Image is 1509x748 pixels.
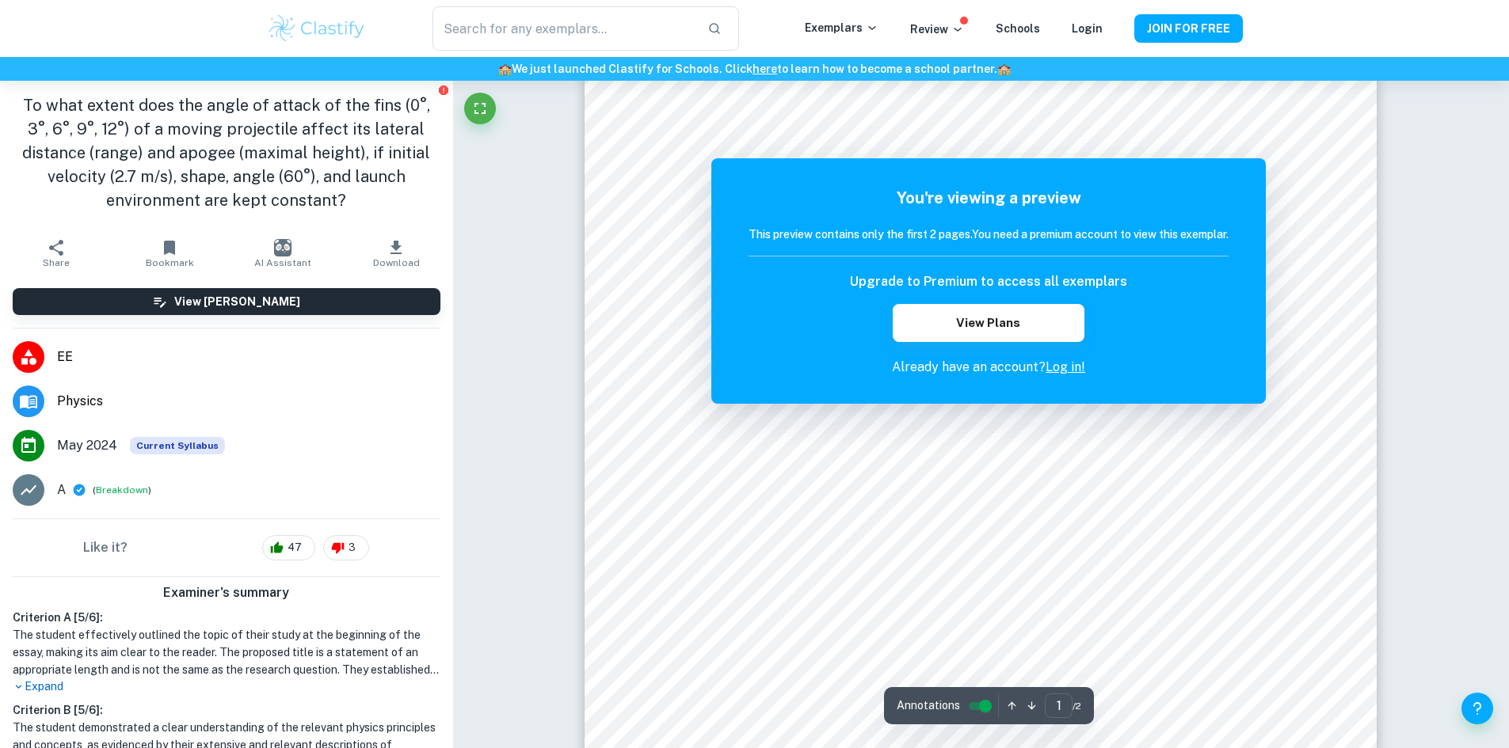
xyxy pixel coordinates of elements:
[996,22,1040,35] a: Schools
[274,239,292,256] img: AI Assistant
[174,293,300,310] h6: View [PERSON_NAME]
[340,231,453,275] button: Download
[254,257,311,268] span: AI Assistant
[113,231,227,275] button: Bookmark
[83,538,128,557] h6: Like it?
[1046,359,1085,374] a: Log in!
[464,93,496,124] button: Fullscreen
[13,609,440,626] h6: Criterion A [ 5 / 6 ]:
[1072,22,1103,35] a: Login
[373,257,420,268] span: Download
[57,480,66,499] p: A
[262,535,315,560] div: 47
[893,304,1084,342] button: View Plans
[130,437,225,454] div: This exemplar is based on the current syllabus. Feel free to refer to it for inspiration/ideas wh...
[438,84,450,96] button: Report issue
[13,678,440,695] p: Expand
[749,186,1229,210] h5: You're viewing a preview
[3,60,1506,78] h6: We just launched Clastify for Schools. Click to learn how to become a school partner.
[1461,693,1493,724] button: Help and Feedback
[6,583,447,602] h6: Examiner's summary
[805,19,878,36] p: Exemplars
[1073,699,1081,713] span: / 2
[57,392,440,411] span: Physics
[997,63,1011,75] span: 🏫
[749,358,1229,377] p: Already have an account?
[227,231,340,275] button: AI Assistant
[340,540,364,556] span: 3
[753,63,777,75] a: here
[323,535,369,560] div: 3
[498,63,512,75] span: 🏫
[13,93,440,212] h1: To what extent does the angle of attack of the fins (0°, 3°, 6°, 9°, 12°) of a moving projectile ...
[1134,14,1243,43] button: JOIN FOR FREE
[43,257,70,268] span: Share
[96,483,148,497] button: Breakdown
[910,21,964,38] p: Review
[57,436,117,455] span: May 2024
[146,257,194,268] span: Bookmark
[13,288,440,315] button: View [PERSON_NAME]
[267,13,368,44] img: Clastify logo
[897,697,960,714] span: Annotations
[433,6,694,51] input: Search for any exemplars...
[279,540,311,556] span: 47
[13,626,440,678] h1: The student effectively outlined the topic of their study at the beginning of the essay, making i...
[13,701,440,719] h6: Criterion B [ 5 / 6 ]:
[57,347,440,366] span: EE
[850,272,1127,291] h6: Upgrade to Premium to access all exemplars
[130,437,225,454] span: Current Syllabus
[749,226,1229,243] h6: This preview contains only the first 2 pages. You need a premium account to view this exemplar.
[93,483,151,498] span: ( )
